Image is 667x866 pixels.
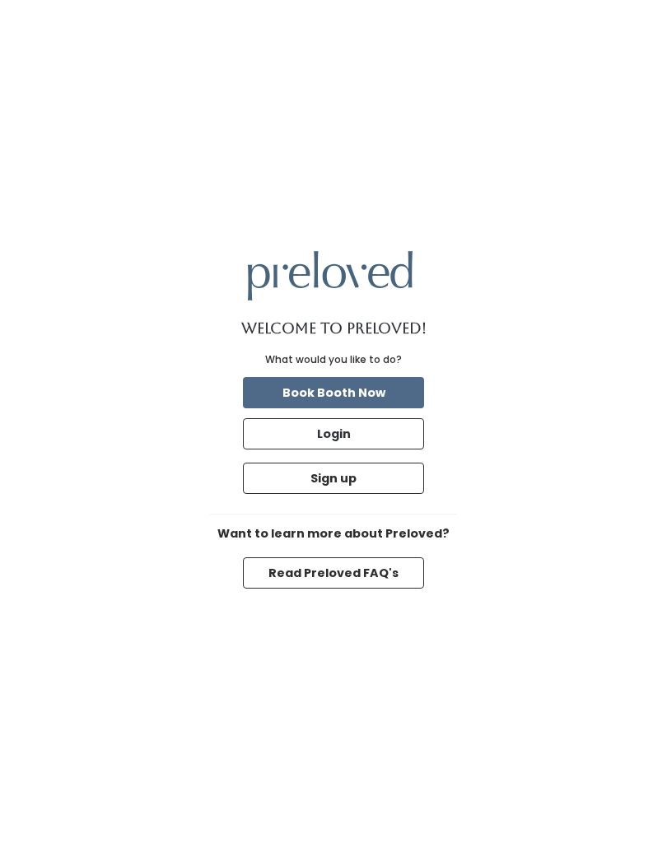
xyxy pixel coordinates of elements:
img: preloved logo [248,251,413,300]
button: Book Booth Now [243,377,424,408]
h6: Want to learn more about Preloved? [210,528,457,541]
button: Read Preloved FAQ's [243,557,424,589]
a: Sign up [240,459,427,497]
button: Sign up [243,463,424,494]
button: Login [243,418,424,449]
div: What would you like to do? [265,352,402,367]
h1: Welcome to Preloved! [241,320,427,337]
a: Login [240,415,427,453]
